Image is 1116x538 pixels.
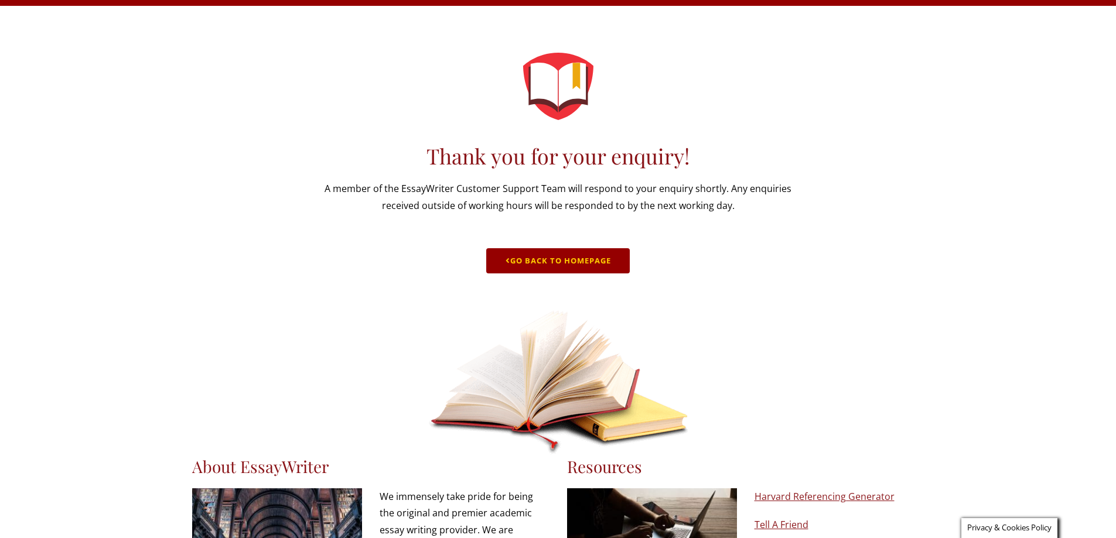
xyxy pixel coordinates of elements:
span: Privacy & Cookies Policy [967,522,1052,533]
a: Go Back to Homepage [486,248,630,273]
a: Tell A Friend [755,518,808,531]
p: A member of the EssayWriter Customer Support Team will respond to your enquiry shortly. Any enqui... [324,180,793,214]
img: logo-emblem.svg [523,53,593,120]
h3: About EssayWriter [192,457,362,477]
h3: Resources [567,457,737,477]
img: landing-book.png [427,307,689,457]
a: Harvard Referencing Generator [755,490,895,503]
h1: Thank you for your enquiry! [324,143,793,169]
